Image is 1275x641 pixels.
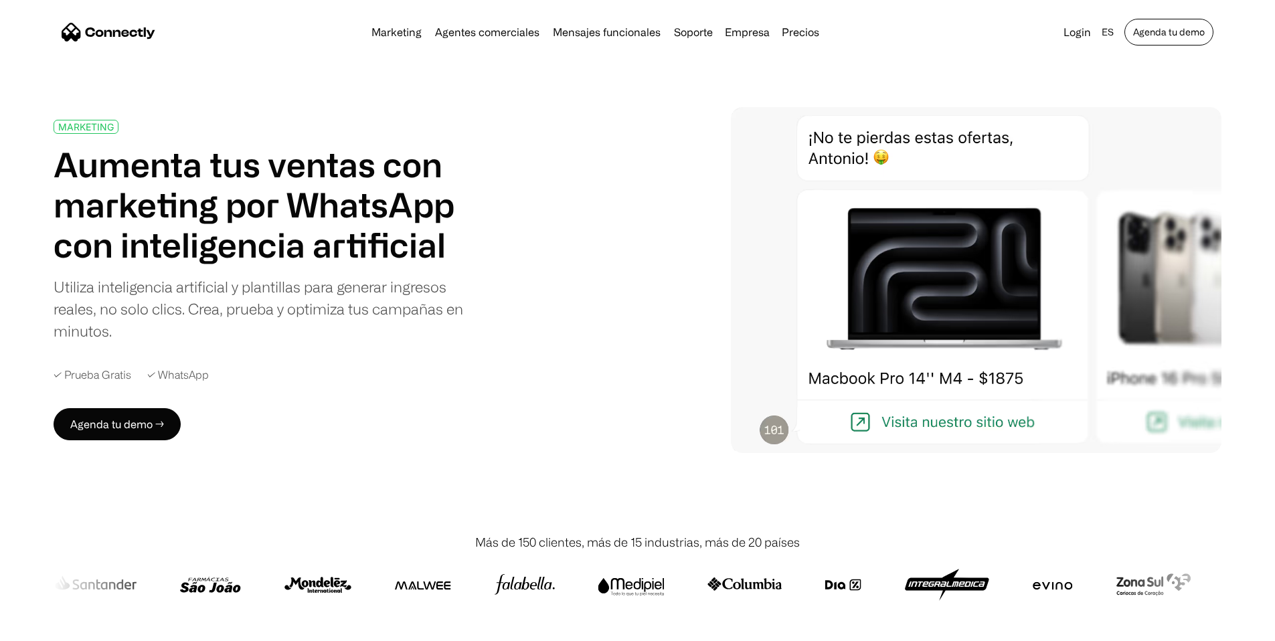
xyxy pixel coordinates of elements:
[721,23,774,41] div: Empresa
[54,145,467,265] h1: Aumenta tus ventas con marketing por WhatsApp con inteligencia artificial
[430,27,545,37] a: Agentes comerciales
[27,618,80,636] ul: Language list
[776,27,825,37] a: Precios
[1096,23,1122,41] div: es
[1102,23,1114,41] div: es
[669,27,718,37] a: Soporte
[58,122,114,132] div: MARKETING
[54,276,467,342] div: Utiliza inteligencia artificial y plantillas para generar ingresos reales, no solo clics. Crea, p...
[62,22,155,42] a: home
[147,369,209,381] div: ✓ WhatsApp
[366,27,427,37] a: Marketing
[54,369,131,381] div: ✓ Prueba Gratis
[725,23,770,41] div: Empresa
[1124,19,1213,45] a: Agenda tu demo
[13,616,80,636] aside: Language selected: Español
[547,27,666,37] a: Mensajes funcionales
[1058,23,1096,41] a: Login
[475,533,800,551] div: Más de 150 clientes, más de 15 industrias, más de 20 países
[54,408,181,440] a: Agenda tu demo →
